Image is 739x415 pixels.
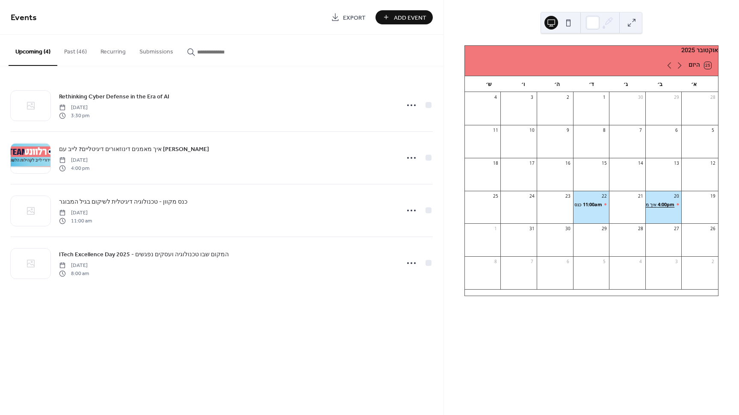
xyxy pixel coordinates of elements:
div: 20 [674,193,680,199]
a: כנס מקוון - טכנולוגיה דיגיטלית לשיקום בגיל המבוגר [59,197,187,207]
button: Upcoming (4) [9,35,57,66]
div: 5 [601,259,607,265]
div: 29 [674,95,680,101]
div: כנס מקוון - טכנולוגיה דיגיטלית לשיקום בגיל המבוגר [573,201,610,207]
span: 8:00 am [59,270,89,277]
div: 1 [601,95,607,101]
span: [DATE] [59,104,89,112]
span: Events [11,9,37,26]
div: 9 [565,127,571,133]
div: ה׳ [540,76,574,92]
button: Add Event [375,10,433,24]
div: 7 [638,127,644,133]
a: איך מאמנים דינוזאורים דיגיטליים? לייב עם [PERSON_NAME] [59,144,209,154]
div: 29 [601,226,607,232]
div: 18 [493,160,499,166]
div: 28 [638,226,644,232]
span: Add Event [394,13,426,22]
div: 7 [529,259,535,265]
a: Rethinking Cyber Defense in the Era of AI [59,92,169,101]
div: 19 [710,193,716,199]
div: 26 [710,226,716,232]
span: 11:00am [582,201,602,207]
div: 6 [674,127,680,133]
div: 31 [529,226,535,232]
div: 28 [710,95,716,101]
div: ד׳ [574,76,609,92]
span: [DATE] [59,209,92,217]
div: 3 [529,95,535,101]
button: Submissions [133,35,180,65]
div: ב׳ [643,76,677,92]
span: 4:00 pm [59,164,89,172]
div: אוקטובר 2025 [465,46,718,55]
div: 24 [529,193,535,199]
div: איך מאמנים דינוזאורים דיגיטליים? לייב עם שוקי כהן [646,201,682,207]
div: 23 [565,193,571,199]
div: 13 [674,160,680,166]
div: 21 [638,193,644,199]
div: 25 [493,193,499,199]
div: 2 [565,95,571,101]
span: Export [343,13,366,22]
div: 4 [493,95,499,101]
button: Past (46) [57,35,94,65]
div: 5 [710,127,716,133]
div: 10 [529,127,535,133]
button: 25היום [686,60,714,71]
div: 3 [674,259,680,265]
div: 1 [493,226,499,232]
span: [DATE] [59,157,89,164]
div: 27 [674,226,680,232]
a: Export [325,10,372,24]
div: ו׳ [506,76,540,92]
span: כנס מקוון - טכנולוגיה דיגיטלית לשיקום בגיל המבוגר [59,198,187,207]
div: 11 [493,127,499,133]
span: 4:00pm [656,201,674,207]
div: 15 [601,160,607,166]
span: [DATE] [59,262,89,270]
span: 11:00 am [59,217,92,225]
div: 30 [638,95,644,101]
button: Recurring [94,35,133,65]
span: איך מאמנים דינוזאורים דיגיטליים? לייב עם [PERSON_NAME] [59,145,209,154]
div: 17 [529,160,535,166]
div: 22 [601,193,607,199]
div: 12 [710,160,716,166]
div: 2 [710,259,716,265]
div: 8 [493,259,499,265]
div: ג׳ [609,76,643,92]
div: 16 [565,160,571,166]
span: 3:30 pm [59,112,89,119]
span: ITech Excellence Day 2025 - המקום שבו טכנולוגיה ועסקים נפגשים [59,250,229,259]
div: 8 [601,127,607,133]
div: 14 [638,160,644,166]
div: 4 [638,259,644,265]
div: 6 [565,259,571,265]
a: ITech Excellence Day 2025 - המקום שבו טכנולוגיה ועסקים נפגשים [59,249,229,259]
div: ש׳ [472,76,506,92]
div: א׳ [677,76,711,92]
div: 30 [565,226,571,232]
